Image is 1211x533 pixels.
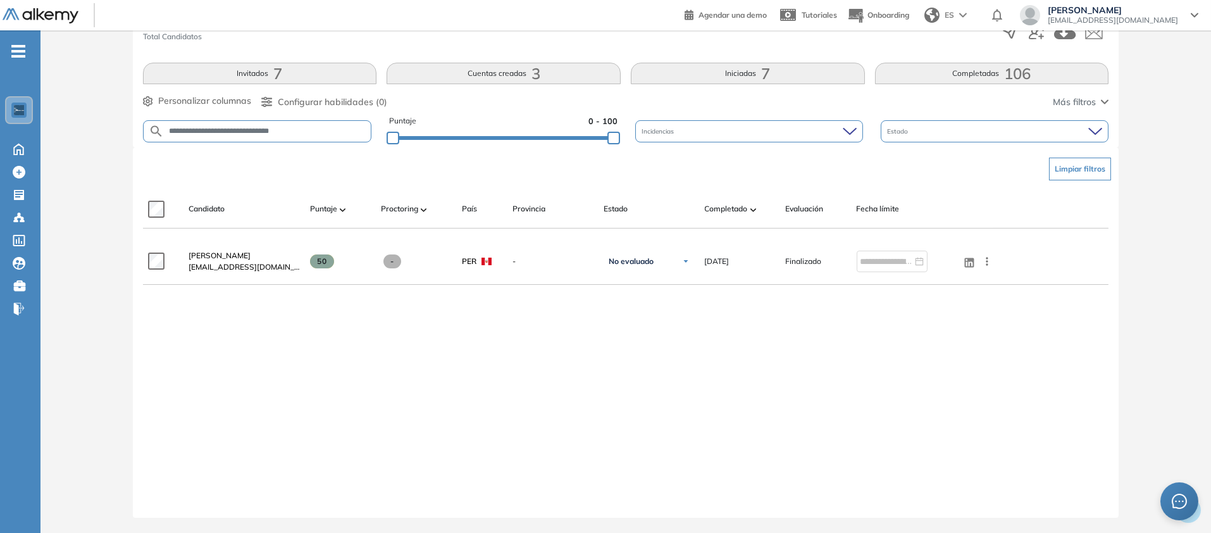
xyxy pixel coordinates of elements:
[143,31,202,42] span: Total Candidatos
[381,203,418,215] span: Proctoring
[11,50,25,53] i: -
[143,94,251,108] button: Personalizar columnas
[383,254,402,268] span: -
[635,120,863,142] div: Incidencias
[512,256,593,267] span: -
[1053,96,1109,109] button: Más filtros
[750,208,757,212] img: [missing "en.ARROW_ALT" translation]
[631,63,865,84] button: Iniciadas7
[847,2,909,29] button: Onboarding
[685,6,767,22] a: Agendar una demo
[881,120,1109,142] div: Estado
[588,115,618,127] span: 0 - 100
[310,203,337,215] span: Puntaje
[340,208,346,212] img: [missing "en.ARROW_ALT" translation]
[945,9,954,21] span: ES
[682,258,690,265] img: Ícono de flecha
[1048,15,1178,25] span: [EMAIL_ADDRESS][DOMAIN_NAME]
[158,94,251,108] span: Personalizar columnas
[604,203,628,215] span: Estado
[389,115,416,127] span: Puntaje
[189,250,300,261] a: [PERSON_NAME]
[3,8,78,24] img: Logo
[189,251,251,260] span: [PERSON_NAME]
[1053,96,1096,109] span: Más filtros
[14,105,24,115] img: https://assets.alkemy.org/workspaces/1802/d452bae4-97f6-47ab-b3bf-1c40240bc960.jpg
[481,258,492,265] img: PER
[786,203,824,215] span: Evaluación
[278,96,387,109] span: Configurar habilidades (0)
[705,256,730,267] span: [DATE]
[642,127,676,136] span: Incidencias
[705,203,748,215] span: Completado
[1048,5,1178,15] span: [PERSON_NAME]
[1049,158,1111,180] button: Limpiar filtros
[857,203,900,215] span: Fecha límite
[867,10,909,20] span: Onboarding
[875,63,1109,84] button: Completadas106
[1171,493,1187,509] span: message
[699,10,767,20] span: Agendar una demo
[887,127,910,136] span: Estado
[609,256,654,266] span: No evaluado
[512,203,545,215] span: Provincia
[462,256,476,267] span: PER
[786,256,822,267] span: Finalizado
[261,96,387,109] button: Configurar habilidades (0)
[802,10,837,20] span: Tutoriales
[149,123,164,139] img: SEARCH_ALT
[189,261,300,273] span: [EMAIL_ADDRESS][DOMAIN_NAME]
[421,208,427,212] img: [missing "en.ARROW_ALT" translation]
[959,13,967,18] img: arrow
[143,63,377,84] button: Invitados7
[387,63,621,84] button: Cuentas creadas3
[924,8,940,23] img: world
[310,254,335,268] span: 50
[189,203,225,215] span: Candidato
[462,203,477,215] span: País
